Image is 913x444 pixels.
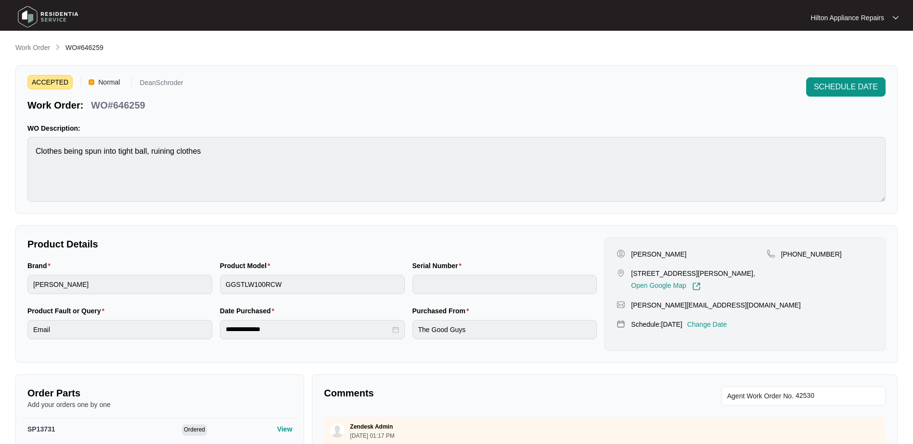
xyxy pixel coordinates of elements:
[781,249,842,259] p: [PHONE_NUMBER]
[27,123,886,133] p: WO Description:
[94,75,124,89] span: Normal
[810,13,884,23] p: Hilton Appliance Repairs
[220,261,274,271] label: Product Model
[796,390,880,402] input: Add Agent Work Order No.
[13,43,52,53] a: Work Order
[617,249,625,258] img: user-pin
[27,99,83,112] p: Work Order:
[89,79,94,85] img: Vercel Logo
[27,137,886,202] textarea: Clothes being spun into tight ball, ruining clothes
[27,237,597,251] p: Product Details
[350,433,394,439] p: [DATE] 01:17 PM
[220,275,405,294] input: Product Model
[412,261,465,271] label: Serial Number
[324,386,598,400] p: Comments
[631,249,686,259] p: [PERSON_NAME]
[27,400,292,409] p: Add your orders one by one
[617,300,625,309] img: map-pin
[727,390,794,402] span: Agent Work Order No.
[350,423,393,431] p: Zendesk Admin
[27,75,73,89] span: ACCEPTED
[27,261,54,271] label: Brand
[27,386,292,400] p: Order Parts
[412,275,597,294] input: Serial Number
[140,79,183,89] p: DeanSchroder
[27,320,212,339] input: Product Fault or Query
[631,282,700,291] a: Open Google Map
[631,300,800,310] p: [PERSON_NAME][EMAIL_ADDRESS][DOMAIN_NAME]
[220,306,278,316] label: Date Purchased
[412,320,597,339] input: Purchased From
[631,269,755,278] p: [STREET_ADDRESS][PERSON_NAME],
[15,43,50,52] p: Work Order
[412,306,473,316] label: Purchased From
[692,282,701,291] img: Link-External
[617,269,625,277] img: map-pin
[687,320,727,329] p: Change Date
[226,324,390,334] input: Date Purchased
[27,275,212,294] input: Brand
[806,77,886,97] button: SCHEDULE DATE
[617,320,625,328] img: map-pin
[54,43,62,51] img: chevron-right
[893,15,899,20] img: dropdown arrow
[182,424,207,436] span: Ordered
[14,2,82,31] img: residentia service logo
[27,306,108,316] label: Product Fault or Query
[631,320,682,329] p: Schedule: [DATE]
[330,423,345,438] img: user.svg
[27,425,55,433] span: SP13731
[277,424,293,434] p: View
[767,249,775,258] img: map-pin
[814,81,878,93] span: SCHEDULE DATE
[65,44,103,51] span: WO#646259
[91,99,145,112] p: WO#646259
